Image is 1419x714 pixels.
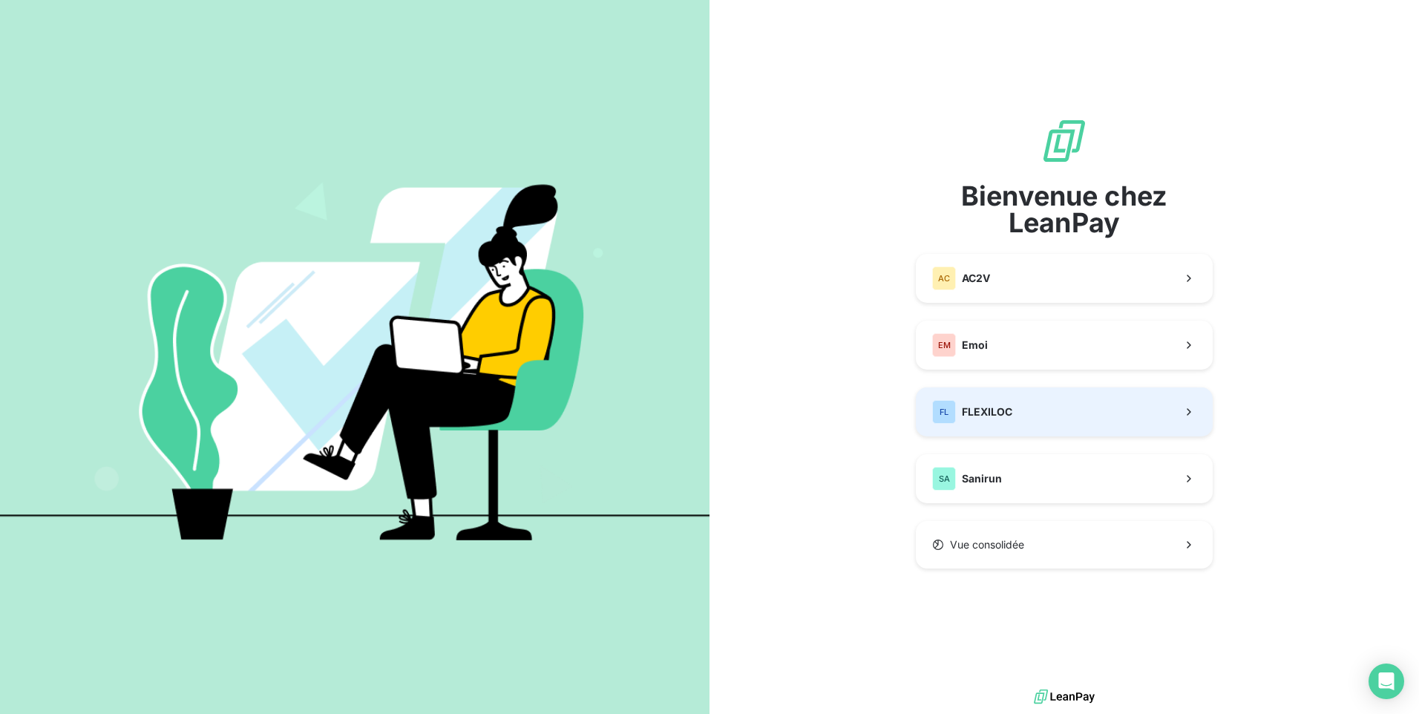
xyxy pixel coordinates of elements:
div: Open Intercom Messenger [1369,664,1404,699]
span: Emoi [962,338,988,353]
span: Sanirun [962,471,1002,486]
span: AC2V [962,271,990,286]
div: FL [932,400,956,424]
span: Bienvenue chez LeanPay [916,183,1213,236]
button: FLFLEXILOC [916,387,1213,436]
button: SASanirun [916,454,1213,503]
div: SA [932,467,956,491]
span: FLEXILOC [962,405,1012,419]
button: Vue consolidée [916,521,1213,569]
button: EMEmoi [916,321,1213,370]
img: logo sigle [1041,117,1088,165]
div: AC [932,266,956,290]
span: Vue consolidée [950,537,1024,552]
button: ACAC2V [916,254,1213,303]
div: EM [932,333,956,357]
img: logo [1034,686,1095,708]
